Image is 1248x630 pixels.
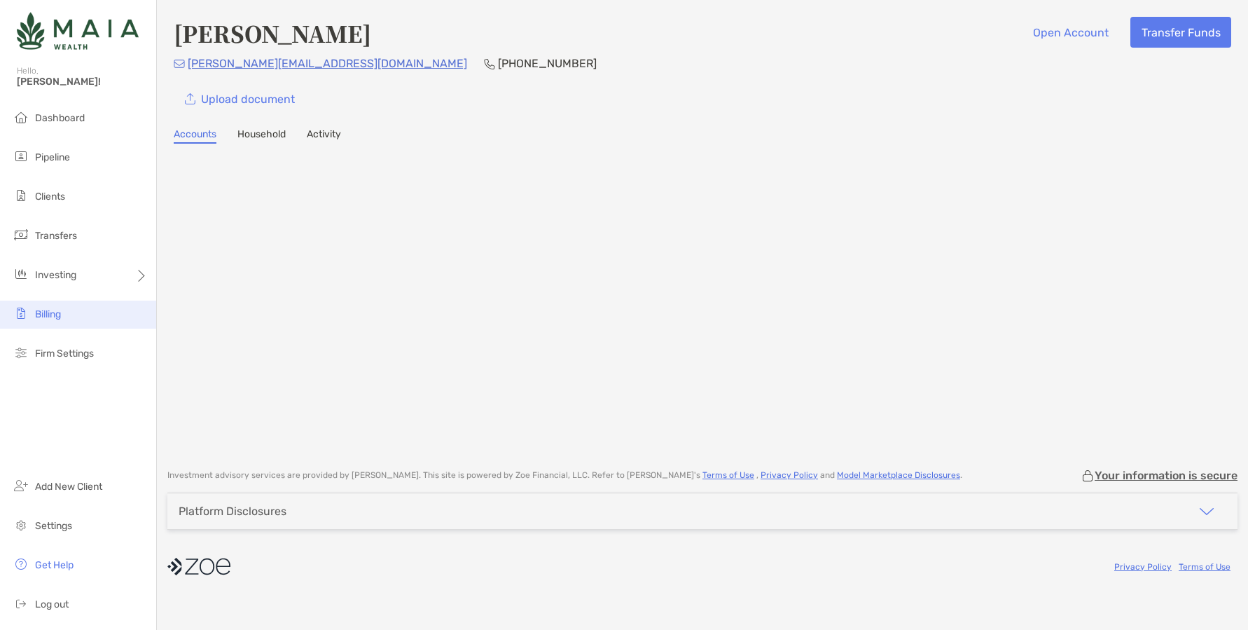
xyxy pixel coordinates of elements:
[13,266,29,282] img: investing icon
[35,598,69,610] span: Log out
[13,109,29,125] img: dashboard icon
[35,112,85,124] span: Dashboard
[702,470,754,480] a: Terms of Use
[484,58,495,69] img: Phone Icon
[1095,469,1237,482] p: Your information is secure
[13,516,29,533] img: settings icon
[174,83,305,114] a: Upload document
[1114,562,1172,572] a: Privacy Policy
[17,6,139,56] img: Zoe Logo
[35,520,72,532] span: Settings
[498,55,597,72] p: [PHONE_NUMBER]
[1022,17,1119,48] button: Open Account
[13,556,29,573] img: get-help icon
[837,470,960,480] a: Model Marketplace Disclosures
[174,128,216,144] a: Accounts
[179,505,286,518] div: Platform Disclosures
[35,191,65,203] span: Clients
[13,187,29,204] img: clients icon
[13,477,29,494] img: add_new_client icon
[185,93,195,105] img: button icon
[761,470,818,480] a: Privacy Policy
[35,559,74,571] span: Get Help
[167,470,962,481] p: Investment advisory services are provided by [PERSON_NAME] . This site is powered by Zoe Financia...
[35,269,76,281] span: Investing
[13,148,29,165] img: pipeline icon
[13,226,29,243] img: transfers icon
[35,308,61,320] span: Billing
[237,128,286,144] a: Household
[13,305,29,322] img: billing icon
[1179,562,1230,572] a: Terms of Use
[35,151,70,163] span: Pipeline
[174,17,371,49] h4: [PERSON_NAME]
[188,55,467,72] p: [PERSON_NAME][EMAIL_ADDRESS][DOMAIN_NAME]
[35,348,94,359] span: Firm Settings
[35,481,102,493] span: Add New Client
[13,344,29,361] img: firm-settings icon
[13,595,29,612] img: logout icon
[1130,17,1231,48] button: Transfer Funds
[174,60,185,68] img: Email Icon
[307,128,341,144] a: Activity
[1198,503,1215,520] img: icon arrow
[35,230,77,242] span: Transfers
[17,76,148,88] span: [PERSON_NAME]!
[167,551,230,582] img: company logo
